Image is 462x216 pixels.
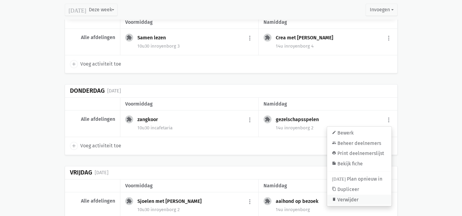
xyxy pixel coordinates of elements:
[332,177,346,181] i: [DATE]
[95,169,108,177] div: [DATE]
[70,60,121,68] a: add Voeg activiteit toe
[151,207,180,212] span: royenborg 2
[265,198,270,204] i: extension
[70,34,115,41] div: Alle afdelingen
[126,35,132,40] i: extension
[265,117,270,122] i: extension
[70,142,121,150] a: add Voeg activiteit toe
[284,207,288,212] span: in
[332,187,336,191] i: content_copy
[327,159,391,169] a: Bekijk fiche
[151,125,155,131] span: in
[276,117,324,123] div: gezelschapsspelen
[264,100,392,108] div: namiddag
[80,60,121,68] span: Voeg activiteit toe
[70,116,115,122] div: Alle afdelingen
[332,151,336,155] i: print
[332,197,336,201] i: delete
[126,198,132,204] i: extension
[125,182,253,190] div: voormiddag
[70,169,92,176] div: Vrijdag
[70,198,115,204] div: Alle afdelingen
[126,117,132,122] i: extension
[151,125,173,131] span: cafetaria
[327,195,391,205] a: Verwijder
[276,125,283,131] span: 14u
[332,161,336,165] i: summarize
[264,182,392,190] div: namiddag
[327,148,391,159] a: Print deelnemerslijst
[284,43,288,49] span: in
[125,100,253,108] div: voormiddag
[69,7,86,13] i: [DATE]
[284,125,313,131] span: royenborg 2
[332,130,336,135] i: edit
[137,207,149,212] span: 10u30
[327,128,391,138] a: Bewerk
[276,198,323,204] div: aaihond op bezoek
[137,198,206,204] div: Sjoelen met [PERSON_NAME]
[284,125,288,131] span: in
[65,4,118,16] button: Deze week
[366,4,397,16] button: Invoegen
[276,207,283,212] span: 14u
[151,43,180,49] span: royenborg 3
[284,43,314,49] span: royenborg 4
[80,142,121,150] span: Voeg activiteit toe
[276,43,283,49] span: 14u
[107,87,121,95] div: [DATE]
[327,138,391,149] a: Beheer deelnemers
[327,174,391,185] a: Plan opnieuw in
[284,207,310,212] span: royenborg
[276,35,338,41] div: Crea met [PERSON_NAME]
[151,207,155,212] span: in
[332,141,336,145] i: group
[137,117,163,123] div: zangkoor
[71,61,77,67] i: add
[265,35,270,40] i: extension
[71,143,77,149] i: add
[327,184,391,195] a: Dupliceer
[70,87,105,94] div: Donderdag
[125,18,253,26] div: voormiddag
[151,43,155,49] span: in
[137,35,171,41] div: Samen lezen
[137,43,149,49] span: 10u30
[264,18,392,26] div: namiddag
[137,125,149,131] span: 10u30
